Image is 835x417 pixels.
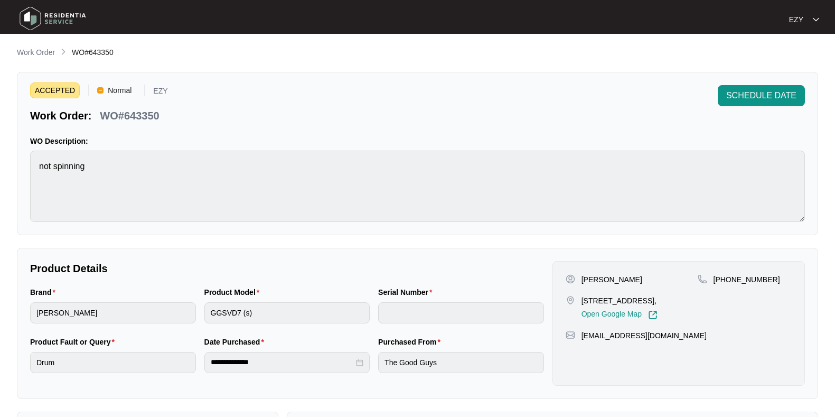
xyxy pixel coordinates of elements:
[789,14,803,25] p: EZY
[30,261,544,276] p: Product Details
[72,48,114,57] span: WO#643350
[714,274,780,285] p: [PHONE_NUMBER]
[581,274,642,285] p: [PERSON_NAME]
[59,48,68,56] img: chevron-right
[17,47,55,58] p: Work Order
[378,352,544,373] input: Purchased From
[648,310,658,320] img: Link-External
[30,82,80,98] span: ACCEPTED
[16,3,90,34] img: residentia service logo
[30,108,91,123] p: Work Order:
[581,330,707,341] p: [EMAIL_ADDRESS][DOMAIN_NAME]
[813,17,819,22] img: dropdown arrow
[30,302,196,323] input: Brand
[204,287,264,298] label: Product Model
[204,337,268,347] label: Date Purchased
[581,310,658,320] a: Open Google Map
[566,330,575,340] img: map-pin
[698,274,707,284] img: map-pin
[378,287,436,298] label: Serial Number
[30,337,119,347] label: Product Fault or Query
[718,85,805,106] button: SCHEDULE DATE
[211,357,354,368] input: Date Purchased
[15,47,57,59] a: Work Order
[30,151,805,222] textarea: not spinning
[30,287,60,298] label: Brand
[97,87,104,94] img: Vercel Logo
[566,274,575,284] img: user-pin
[204,302,370,323] input: Product Model
[378,337,445,347] label: Purchased From
[30,136,805,146] p: WO Description:
[566,295,575,305] img: map-pin
[30,352,196,373] input: Product Fault or Query
[104,82,136,98] span: Normal
[581,295,658,306] p: [STREET_ADDRESS],
[378,302,544,323] input: Serial Number
[100,108,159,123] p: WO#643350
[153,87,167,98] p: EZY
[726,89,796,102] span: SCHEDULE DATE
